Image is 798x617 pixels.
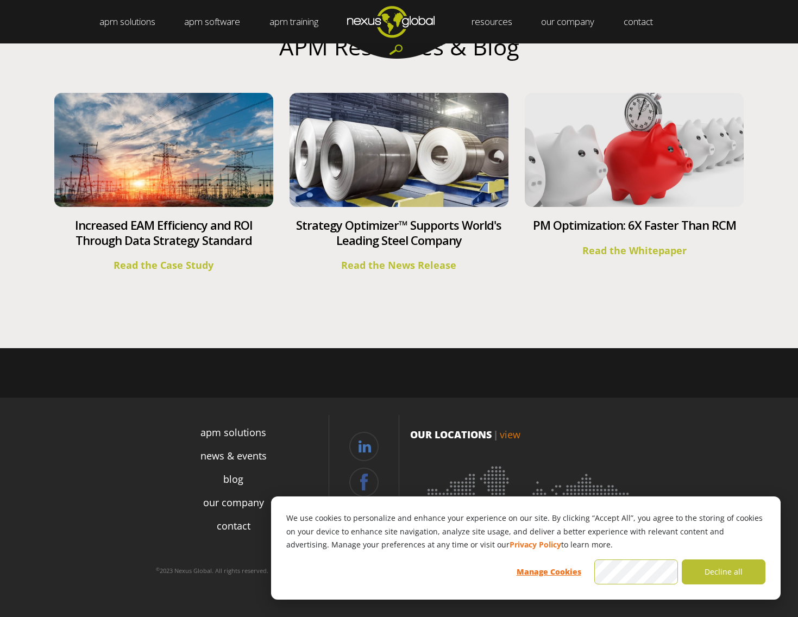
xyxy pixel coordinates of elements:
button: Accept all [594,559,678,584]
a: Read the News Release [341,259,456,272]
div: Cookie banner [271,496,781,600]
a: view [500,428,520,441]
a: contact [217,519,250,533]
div: Navigation Menu [139,421,329,558]
span: | [493,428,498,441]
a: news & events [200,449,267,463]
h2: APM Resources & Blog [54,33,744,60]
p: We use cookies to personalize and enhance your experience on our site. By clicking “Accept All”, ... [286,512,765,552]
a: Read the Whitepaper [582,244,687,257]
a: apm solutions [200,425,266,440]
a: Strategy Optimizer™ Supports World's Leading Steel Company [296,217,501,248]
button: Decline all [682,559,765,584]
p: 2023 Nexus Global. All rights reserved. | [139,562,329,580]
a: PM Optimization: 6X Faster Than RCM [533,217,736,233]
a: Increased EAM Efficiency and ROI Through Data Strategy Standard [75,217,253,248]
a: blog [223,472,243,487]
a: our company [203,495,264,510]
sup: © [156,566,160,572]
a: Read the Case Study [114,259,213,272]
img: Location map [410,452,649,599]
a: Privacy Policy [510,538,561,552]
p: OUR LOCATIONS [410,427,649,442]
button: Manage Cookies [507,559,590,584]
